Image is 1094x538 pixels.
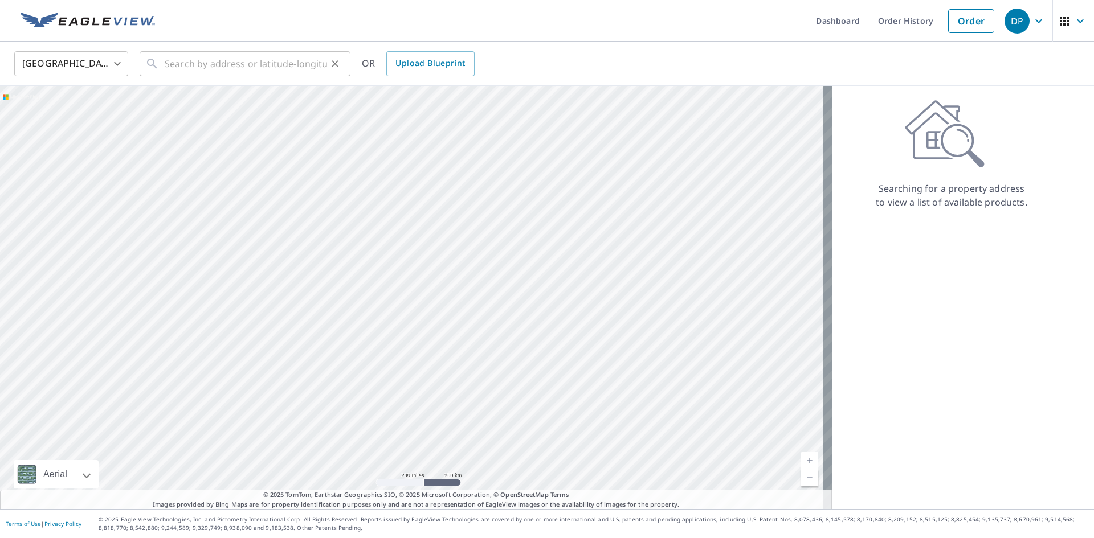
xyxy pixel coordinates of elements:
a: Terms of Use [6,520,41,528]
button: Clear [327,56,343,72]
p: Searching for a property address to view a list of available products. [875,182,1028,209]
div: OR [362,51,475,76]
input: Search by address or latitude-longitude [165,48,327,80]
p: © 2025 Eagle View Technologies, Inc. and Pictometry International Corp. All Rights Reserved. Repo... [99,515,1088,532]
span: Upload Blueprint [395,56,465,71]
div: Aerial [40,460,71,488]
a: Current Level 5, Zoom In [801,452,818,469]
a: Order [948,9,994,33]
a: Privacy Policy [44,520,81,528]
div: DP [1005,9,1030,34]
a: OpenStreetMap [500,490,548,499]
div: Aerial [14,460,99,488]
p: | [6,520,81,527]
a: Terms [550,490,569,499]
span: © 2025 TomTom, Earthstar Geographics SIO, © 2025 Microsoft Corporation, © [263,490,569,500]
a: Upload Blueprint [386,51,474,76]
img: EV Logo [21,13,155,30]
div: [GEOGRAPHIC_DATA] [14,48,128,80]
a: Current Level 5, Zoom Out [801,469,818,486]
